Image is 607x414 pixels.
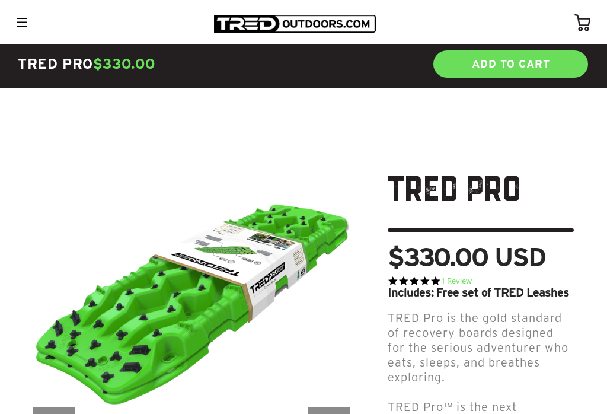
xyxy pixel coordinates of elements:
[388,286,574,298] div: Includes: Free set of TRED Leashes
[574,14,590,31] img: cart-icon
[93,56,156,72] span: $330.00
[214,15,376,33] img: TRED Outdoors America
[441,276,472,286] a: 1 reviews
[33,171,350,406] img: TRED_Pro_ISO-Green_700x.png
[388,171,574,232] h1: TRED Pro
[17,18,27,27] img: menu-icon
[388,311,574,385] p: TRED Pro is the gold standard of recovery boards designed for the serious adventurer who eats, sl...
[388,244,545,270] span: $330.00 USD
[432,49,589,79] a: ADD TO CART
[18,55,435,74] h4: TRED Pro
